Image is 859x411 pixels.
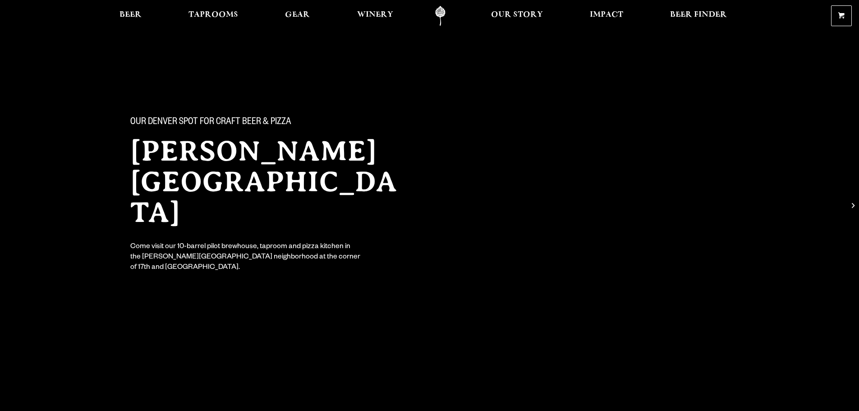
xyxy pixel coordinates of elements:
a: Beer [114,6,147,26]
a: Impact [584,6,629,26]
a: Winery [351,6,399,26]
a: Taprooms [183,6,244,26]
h2: [PERSON_NAME][GEOGRAPHIC_DATA] [130,136,412,228]
a: Gear [279,6,316,26]
span: Taprooms [188,11,238,18]
a: Beer Finder [664,6,733,26]
span: Beer [119,11,142,18]
span: Beer Finder [670,11,727,18]
span: Our Story [491,11,543,18]
span: Gear [285,11,310,18]
span: Winery [357,11,393,18]
span: Our Denver spot for craft beer & pizza [130,117,291,129]
div: Come visit our 10-barrel pilot brewhouse, taproom and pizza kitchen in the [PERSON_NAME][GEOGRAPH... [130,242,361,273]
span: Impact [590,11,623,18]
a: Odell Home [423,6,457,26]
a: Our Story [485,6,549,26]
